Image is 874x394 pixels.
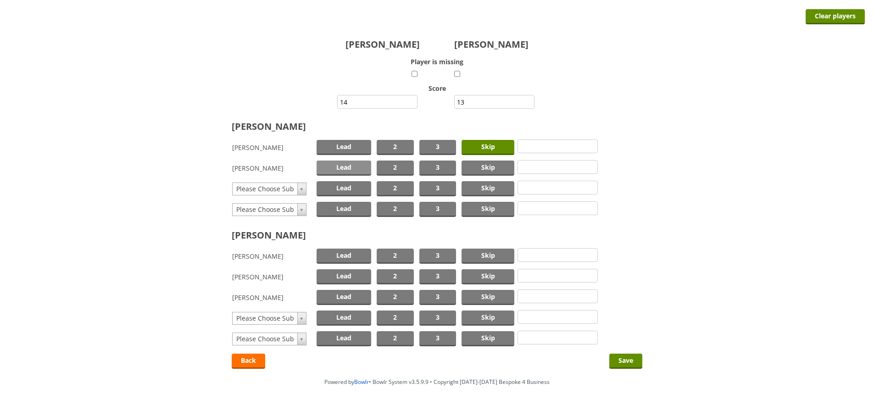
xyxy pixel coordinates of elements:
[462,269,514,284] span: Skip
[419,249,456,264] span: 3
[354,378,369,386] a: Bowlr
[419,181,456,196] span: 3
[462,311,514,326] span: Skip
[377,249,414,264] span: 2
[232,287,314,308] td: [PERSON_NAME]
[9,84,865,93] label: Score
[454,38,865,50] h2: [PERSON_NAME]
[419,331,456,346] span: 3
[232,203,306,216] a: Please Choose Sub
[462,249,514,264] span: Skip
[232,312,306,325] a: Please Choose Sub
[462,202,514,217] span: Skip
[317,140,371,155] span: Lead
[462,161,514,176] span: Skip
[377,161,414,176] span: 2
[9,57,865,66] label: Player is missing
[377,140,414,155] span: 2
[317,290,371,305] span: Lead
[236,183,294,195] span: Please Choose Sub
[419,161,456,176] span: 3
[419,311,456,326] span: 3
[377,202,414,217] span: 2
[419,140,456,155] span: 3
[317,269,371,284] span: Lead
[462,181,514,196] span: Skip
[377,181,414,196] span: 2
[317,249,371,264] span: Lead
[236,204,294,216] span: Please Choose Sub
[419,269,456,284] span: 3
[345,38,420,50] h2: [PERSON_NAME]
[232,266,314,287] td: [PERSON_NAME]
[232,229,642,241] h2: [PERSON_NAME]
[419,290,456,305] span: 3
[232,354,265,369] a: Back
[317,202,371,217] span: Lead
[609,354,642,369] input: Save
[317,331,371,346] span: Lead
[232,158,314,178] td: [PERSON_NAME]
[317,181,371,196] span: Lead
[377,331,414,346] span: 2
[232,120,642,133] h2: [PERSON_NAME]
[232,333,306,345] a: Please Choose Sub
[232,183,306,195] a: Please Choose Sub
[377,311,414,326] span: 2
[236,333,294,345] span: Please Choose Sub
[462,331,514,346] span: Skip
[317,311,371,326] span: Lead
[236,312,294,324] span: Please Choose Sub
[232,137,314,158] td: [PERSON_NAME]
[377,269,414,284] span: 2
[317,161,371,176] span: Lead
[232,246,314,266] td: [PERSON_NAME]
[462,290,514,305] span: Skip
[377,290,414,305] span: 2
[419,202,456,217] span: 3
[806,9,865,24] input: Clear players
[324,378,550,386] span: Powered by • Bowlr System v3.5.9.9 • Copyright [DATE]-[DATE] Bespoke 4 Business
[462,140,514,155] span: Skip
